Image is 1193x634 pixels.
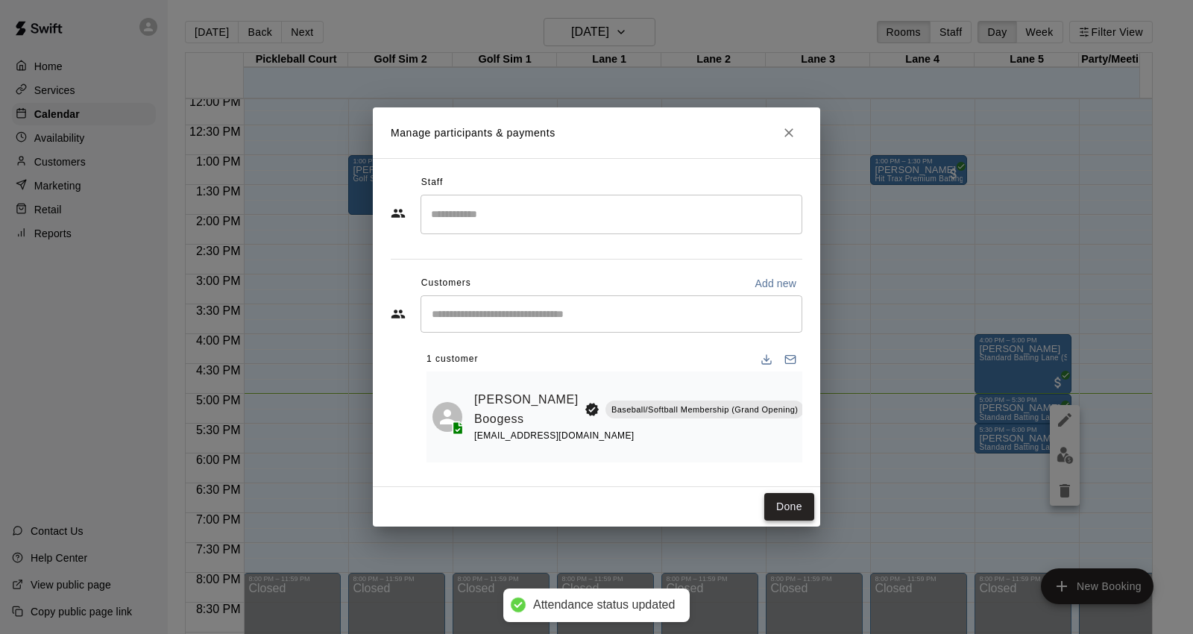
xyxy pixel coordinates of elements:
[421,272,471,295] span: Customers
[764,493,814,521] button: Done
[755,276,796,291] p: Add new
[585,402,599,417] svg: Booking Owner
[391,307,406,321] svg: Customers
[421,195,802,234] div: Search staff
[533,597,675,613] div: Attendance status updated
[391,206,406,221] svg: Staff
[426,348,478,371] span: 1 customer
[474,390,579,428] a: [PERSON_NAME] Boogess
[749,272,802,295] button: Add new
[755,348,778,371] button: Download list
[775,119,802,146] button: Close
[778,348,802,371] button: Email participants
[421,295,802,333] div: Start typing to search customers...
[421,171,443,195] span: Staff
[432,402,462,432] div: Cooper Boogess
[474,430,635,441] span: [EMAIL_ADDRESS][DOMAIN_NAME]
[391,125,555,141] p: Manage participants & payments
[611,404,798,416] p: Baseball/Softball Membership (Grand Opening)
